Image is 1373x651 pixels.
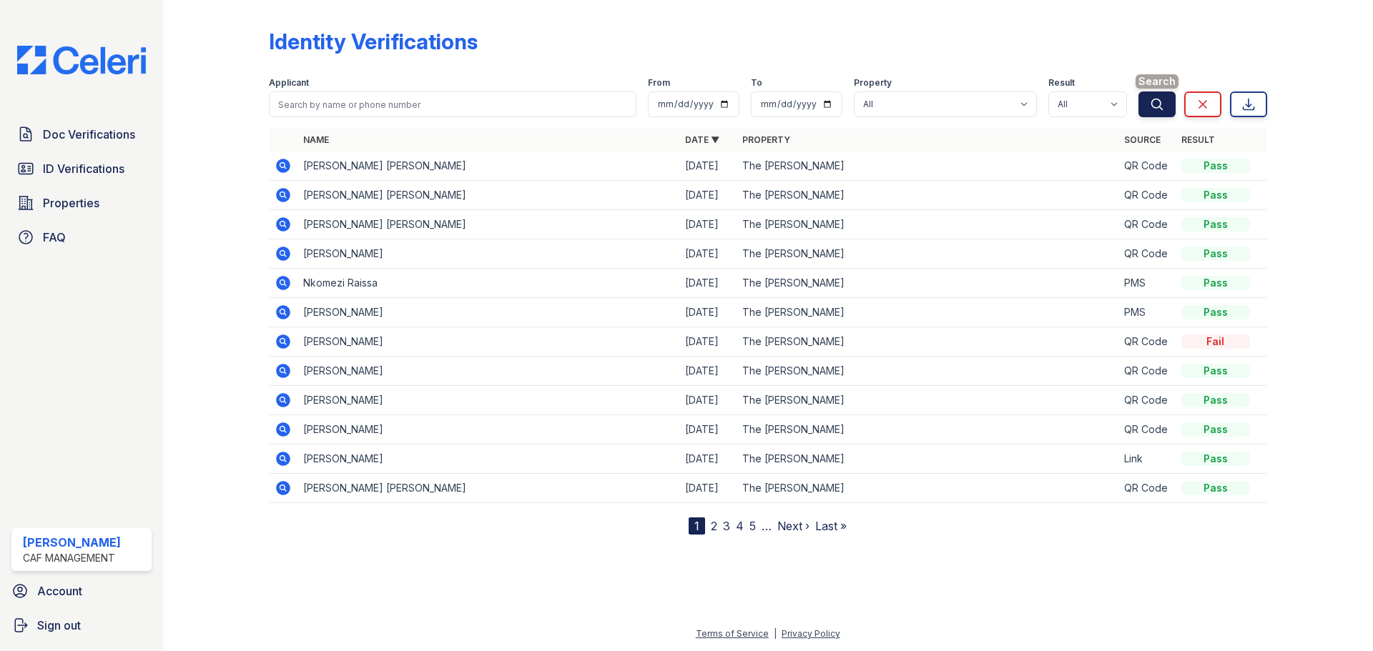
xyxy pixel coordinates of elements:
a: Name [303,134,329,145]
td: QR Code [1118,327,1176,357]
a: Date ▼ [685,134,719,145]
td: [DATE] [679,386,737,415]
span: FAQ [43,229,66,246]
a: Terms of Service [696,628,769,639]
div: | [774,628,777,639]
label: From [648,77,670,89]
td: The [PERSON_NAME] [737,357,1118,386]
td: QR Code [1118,239,1176,269]
div: Pass [1181,247,1250,261]
td: [DATE] [679,415,737,444]
span: Sign out [37,617,81,634]
td: QR Code [1118,386,1176,415]
div: Fail [1181,334,1250,349]
div: Pass [1181,217,1250,232]
div: Pass [1181,422,1250,437]
div: Identity Verifications [269,29,478,54]
a: Property [742,134,790,145]
a: Source [1124,134,1161,145]
td: Link [1118,444,1176,474]
td: [DATE] [679,210,737,239]
a: Doc Verifications [11,120,152,149]
td: [PERSON_NAME] [297,415,679,444]
td: [PERSON_NAME] [PERSON_NAME] [297,474,679,503]
td: [DATE] [679,357,737,386]
div: [PERSON_NAME] [23,534,121,551]
td: QR Code [1118,210,1176,239]
td: [DATE] [679,269,737,298]
span: Account [37,582,82,600]
img: CE_Logo_Blue-a8612792a0a2168367f1c8372b55b34899dd931a85d93a1a3d3e32e68fde9ad4.png [6,46,157,74]
span: Search [1136,74,1178,89]
a: ID Verifications [11,154,152,183]
td: [PERSON_NAME] [297,327,679,357]
td: [DATE] [679,151,737,181]
a: 2 [711,519,717,533]
div: Pass [1181,481,1250,495]
td: [PERSON_NAME] [297,444,679,474]
div: Pass [1181,188,1250,202]
td: [DATE] [679,327,737,357]
td: [PERSON_NAME] [PERSON_NAME] [297,181,679,210]
a: Last » [815,519,847,533]
td: The [PERSON_NAME] [737,181,1118,210]
td: The [PERSON_NAME] [737,386,1118,415]
td: The [PERSON_NAME] [737,474,1118,503]
td: [PERSON_NAME] [297,386,679,415]
div: CAF Management [23,551,121,565]
span: ID Verifications [43,160,124,177]
td: The [PERSON_NAME] [737,210,1118,239]
td: [DATE] [679,444,737,474]
a: Next › [777,519,809,533]
label: To [751,77,762,89]
td: The [PERSON_NAME] [737,239,1118,269]
a: FAQ [11,223,152,252]
td: QR Code [1118,357,1176,386]
td: The [PERSON_NAME] [737,415,1118,444]
div: Pass [1181,305,1250,319]
a: Sign out [6,611,157,640]
span: Properties [43,194,99,212]
label: Result [1048,77,1075,89]
td: [DATE] [679,474,737,503]
td: The [PERSON_NAME] [737,444,1118,474]
div: Pass [1181,159,1250,173]
td: [PERSON_NAME] [PERSON_NAME] [297,151,679,181]
span: … [762,517,772,535]
td: Nkomezi Raissa [297,269,679,298]
a: Result [1181,134,1215,145]
td: [PERSON_NAME] [PERSON_NAME] [297,210,679,239]
a: 5 [749,519,756,533]
div: Pass [1181,276,1250,290]
td: PMS [1118,298,1176,327]
div: Pass [1181,393,1250,407]
label: Applicant [269,77,309,89]
div: 1 [689,517,705,535]
td: The [PERSON_NAME] [737,327,1118,357]
td: The [PERSON_NAME] [737,269,1118,298]
td: [DATE] [679,298,737,327]
a: Privacy Policy [782,628,840,639]
td: PMS [1118,269,1176,298]
label: Property [854,77,892,89]
div: Pass [1181,364,1250,378]
input: Search by name or phone number [269,91,636,117]
a: Account [6,577,157,605]
a: 3 [723,519,730,533]
td: [PERSON_NAME] [297,298,679,327]
a: 4 [736,519,744,533]
div: Pass [1181,452,1250,466]
a: Properties [11,189,152,217]
td: QR Code [1118,474,1176,503]
td: The [PERSON_NAME] [737,151,1118,181]
td: QR Code [1118,415,1176,444]
td: The [PERSON_NAME] [737,298,1118,327]
span: Doc Verifications [43,126,135,143]
td: [PERSON_NAME] [297,239,679,269]
td: QR Code [1118,181,1176,210]
td: [PERSON_NAME] [297,357,679,386]
button: Search [1138,91,1176,117]
td: [DATE] [679,181,737,210]
td: QR Code [1118,151,1176,181]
